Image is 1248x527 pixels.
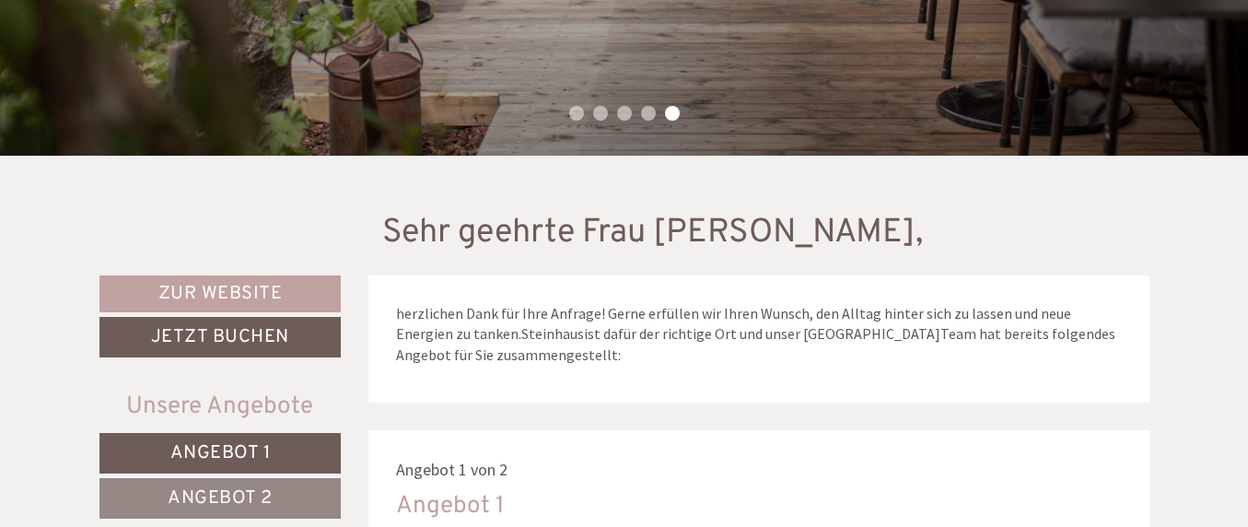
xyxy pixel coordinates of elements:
[382,216,923,252] h1: Sehr geehrte Frau [PERSON_NAME],
[396,459,507,480] span: Angebot 1 von 2
[99,275,342,313] a: Zur Website
[99,390,342,424] div: Unsere Angebote
[99,317,342,357] a: Jetzt buchen
[170,441,271,465] span: Angebot 1
[168,486,273,510] span: Angebot 2
[584,324,803,343] span: ist dafür der richtige Ort und unser
[396,303,1122,367] p: Steinhaus [GEOGRAPHIC_DATA]
[396,489,505,523] div: Angebot 1
[396,304,1071,344] span: herzlichen Dank für Ihre Anfrage! Gerne erfüllen wir Ihren Wunsch, den Alltag hinter sich zu lass...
